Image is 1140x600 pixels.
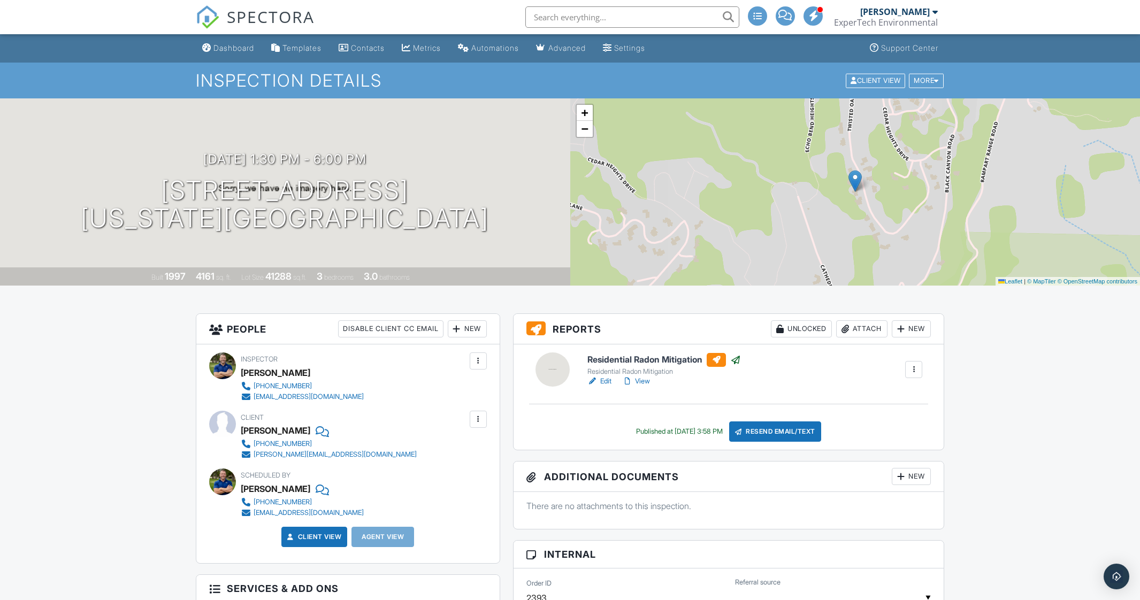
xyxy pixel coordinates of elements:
[324,273,354,281] span: bedrooms
[599,39,649,58] a: Settings
[285,532,342,542] a: Client View
[81,176,489,233] h1: [STREET_ADDRESS] [US_STATE][GEOGRAPHIC_DATA]
[860,6,930,17] div: [PERSON_NAME]
[892,320,931,337] div: New
[241,497,364,507] a: [PHONE_NUMBER]
[771,320,832,337] div: Unlocked
[241,449,417,460] a: [PERSON_NAME][EMAIL_ADDRESS][DOMAIN_NAME]
[514,541,944,568] h3: Internal
[241,365,310,381] div: [PERSON_NAME]
[241,422,310,439] div: [PERSON_NAME]
[213,43,254,52] div: Dashboard
[241,481,310,497] div: [PERSON_NAME]
[729,421,821,442] div: Resend Email/Text
[293,273,307,281] span: sq.ft.
[1058,278,1137,284] a: © OpenStreetMap contributors
[614,43,645,52] div: Settings
[254,498,312,506] div: [PHONE_NUMBER]
[845,76,908,84] a: Client View
[834,17,938,28] div: ExperTech Environmental
[526,579,552,588] label: Order ID
[317,271,323,282] div: 3
[836,320,887,337] div: Attach
[848,170,862,192] img: Marker
[577,121,593,137] a: Zoom out
[413,43,441,52] div: Metrics
[216,273,231,281] span: sq. ft.
[241,471,290,479] span: Scheduled By
[241,439,417,449] a: [PHONE_NUMBER]
[532,39,590,58] a: Advanced
[196,314,500,344] h3: People
[587,367,741,376] div: Residential Radon Mitigation
[254,509,364,517] div: [EMAIL_ADDRESS][DOMAIN_NAME]
[514,461,944,492] h3: Additional Documents
[1027,278,1056,284] a: © MapTiler
[196,5,219,29] img: The Best Home Inspection Software - Spectora
[254,440,312,448] div: [PHONE_NUMBER]
[998,278,1022,284] a: Leaflet
[241,273,264,281] span: Lot Size
[622,376,650,387] a: View
[379,273,410,281] span: bathrooms
[881,43,938,52] div: Support Center
[525,6,739,28] input: Search everything...
[351,43,385,52] div: Contacts
[397,39,445,58] a: Metrics
[581,106,588,119] span: +
[866,39,943,58] a: Support Center
[254,450,417,459] div: [PERSON_NAME][EMAIL_ADDRESS][DOMAIN_NAME]
[587,376,611,387] a: Edit
[265,271,292,282] div: 41288
[241,355,278,363] span: Inspector
[587,353,741,376] a: Residential Radon Mitigation Residential Radon Mitigation
[254,382,312,390] div: [PHONE_NUMBER]
[241,391,364,402] a: [EMAIL_ADDRESS][DOMAIN_NAME]
[165,271,186,282] div: 1997
[581,122,588,135] span: −
[454,39,523,58] a: Automations (Basic)
[241,507,364,518] a: [EMAIL_ADDRESS][DOMAIN_NAME]
[548,43,586,52] div: Advanced
[151,273,163,281] span: Built
[254,393,364,401] div: [EMAIL_ADDRESS][DOMAIN_NAME]
[526,500,931,512] p: There are no attachments to this inspection.
[514,314,944,344] h3: Reports
[448,320,487,337] div: New
[471,43,519,52] div: Automations
[196,71,945,90] h1: Inspection Details
[203,152,366,166] h3: [DATE] 1:30 pm - 6:00 pm
[364,271,378,282] div: 3.0
[1024,278,1026,284] span: |
[196,271,215,282] div: 4161
[1104,564,1129,589] div: Open Intercom Messenger
[241,381,364,391] a: [PHONE_NUMBER]
[892,468,931,485] div: New
[338,320,443,337] div: Disable Client CC Email
[196,14,315,37] a: SPECTORA
[577,105,593,121] a: Zoom in
[735,578,781,587] label: Referral source
[282,43,322,52] div: Templates
[334,39,389,58] a: Contacts
[227,5,315,28] span: SPECTORA
[846,73,905,88] div: Client View
[198,39,258,58] a: Dashboard
[636,427,723,436] div: Published at [DATE] 3:58 PM
[241,413,264,421] span: Client
[587,353,741,367] h6: Residential Radon Mitigation
[267,39,326,58] a: Templates
[909,73,944,88] div: More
